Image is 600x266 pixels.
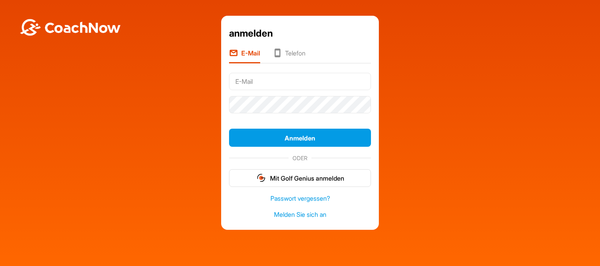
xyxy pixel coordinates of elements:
input: E-Mail [229,73,371,90]
a: Melden Sie sich an [229,209,371,219]
font: Melden Sie sich an [274,211,326,218]
img: gg_logo [256,173,266,183]
font: ODER [293,155,307,161]
font: Mit Golf Genius anmelden [270,174,344,182]
font: anmelden [229,28,273,39]
img: BwLJSsUCoWCh5upNqxVrqldRgqLPVwmV24tXu5FoVAoFEpwwqQ3VIfuoInZCoVCoTD4vwADAC3ZFMkVEQFDAAAAAElFTkSuQmCC [19,19,121,36]
font: Telefon [285,49,306,57]
font: E-Mail [241,49,260,57]
font: Passwort vergessen? [270,194,330,202]
font: Anmelden [285,134,315,142]
button: Mit Golf Genius anmelden [229,169,371,187]
a: Passwort vergessen? [229,193,371,203]
button: Anmelden [229,129,371,147]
